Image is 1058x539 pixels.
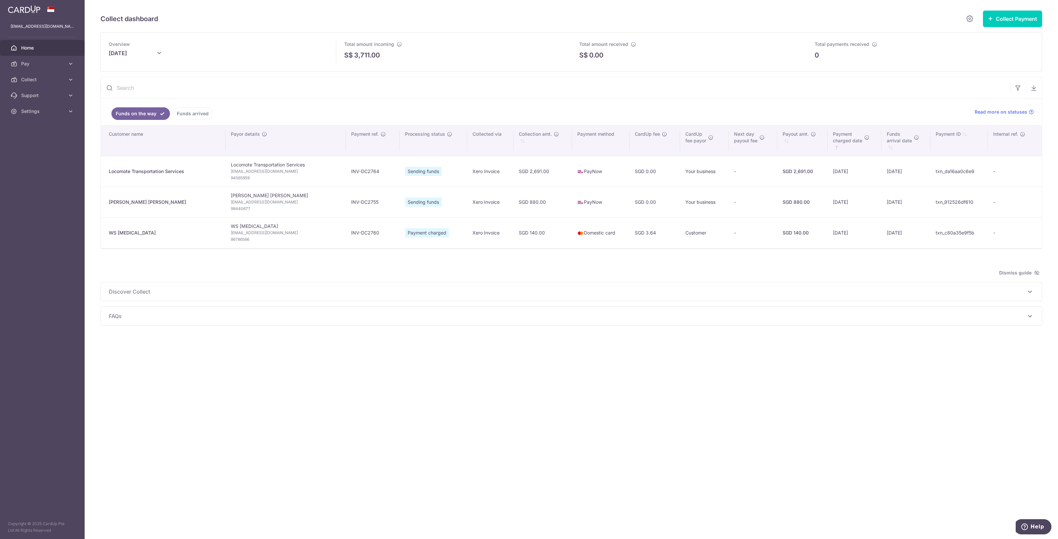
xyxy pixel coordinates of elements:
td: - [988,217,1042,248]
p: FAQs [109,312,1034,320]
span: CardUp fee payor [685,131,706,144]
div: WS [MEDICAL_DATA] [109,230,220,236]
p: Discover Collect [109,288,1034,296]
span: Total payments received [815,41,869,47]
td: SGD 2,691.00 [513,156,572,187]
img: mastercard-sm-87a3fd1e0bddd137fecb07648320f44c262e2538e7db6024463105ddbc961eb2.png [577,230,584,236]
span: Help [15,5,28,11]
span: 98440677 [231,205,341,212]
span: Discover Collect [109,288,1026,296]
th: Internal ref. [988,126,1042,156]
button: Collect Payment [983,11,1042,27]
a: Read more on statuses [975,109,1034,115]
span: Settings [21,108,65,115]
img: paynow-md-4fe65508ce96feda548756c5ee0e473c78d4820b8ea51387c6e4ad89e58a5e61.png [577,168,584,175]
span: Sending funds [405,198,442,207]
td: WS [MEDICAL_DATA] [225,217,346,248]
th: Collection amt. : activate to sort column ascending [513,126,572,156]
span: Total amount received [579,41,628,47]
div: SGD 880.00 [783,199,822,205]
input: Search [101,77,1010,98]
th: CardUpfee payor [680,126,729,156]
span: Payor details [231,131,260,137]
th: Paymentcharged date : activate to sort column ascending [828,126,881,156]
td: txn_912526df610 [930,187,988,217]
td: [DATE] [881,217,930,248]
span: Payout amt. [783,131,809,137]
div: Locomote Transportation Services [109,168,220,175]
span: Payment charged [405,228,449,237]
td: txn_c80a35e9f5b [930,217,988,248]
th: Payment method [572,126,630,156]
td: INV-DC2755 [346,187,400,217]
iframe: Opens a widget where you can find more information [1016,519,1051,536]
p: 3,711.00 [354,50,380,60]
img: CardUp [8,5,40,13]
td: Your business [680,187,729,217]
h5: Collect dashboard [101,14,158,24]
div: SGD 2,691.00 [783,168,822,175]
td: [DATE] [828,217,881,248]
a: Funds arrived [173,107,213,120]
td: PayNow [572,187,630,217]
td: - [988,187,1042,217]
span: S$ [344,50,353,60]
div: [PERSON_NAME] [PERSON_NAME] [109,199,220,205]
td: Your business [680,156,729,187]
span: Total amount incoming [344,41,394,47]
td: [DATE] [881,156,930,187]
td: Domestic card [572,217,630,248]
td: Locomote Transportation Services [225,156,346,187]
img: paynow-md-4fe65508ce96feda548756c5ee0e473c78d4820b8ea51387c6e4ad89e58a5e61.png [577,199,584,206]
th: Payor details [225,126,346,156]
td: [PERSON_NAME] [PERSON_NAME] [225,187,346,217]
td: - [988,156,1042,187]
th: Collected via [467,126,513,156]
span: 94565959 [231,175,341,181]
td: SGD 140.00 [513,217,572,248]
td: - [729,187,777,217]
span: Internal ref. [993,131,1018,137]
span: Payment charged date [833,131,862,144]
td: Xero Invoice [467,217,513,248]
a: Funds on the way [111,107,170,120]
span: Processing status [405,131,445,137]
td: - [729,217,777,248]
th: Fundsarrival date : activate to sort column ascending [881,126,930,156]
span: Pay [21,60,65,67]
th: Payout amt. : activate to sort column ascending [777,126,828,156]
th: CardUp fee [630,126,680,156]
span: Collect [21,76,65,83]
div: SGD 140.00 [783,230,822,236]
td: [DATE] [828,187,881,217]
td: Customer [680,217,729,248]
td: PayNow [572,156,630,187]
th: Customer name [101,126,225,156]
th: Payment ref. [346,126,400,156]
td: SGD 3.64 [630,217,680,248]
span: Next day payout fee [734,131,757,144]
span: S$ [579,50,588,60]
td: SGD 0.00 [630,187,680,217]
td: Xero Invoice [467,156,513,187]
span: 86786566 [231,236,341,243]
td: [DATE] [881,187,930,217]
p: 0.00 [589,50,603,60]
span: Funds arrival date [887,131,912,144]
td: txn_da16aa0c6e9 [930,156,988,187]
p: 0 [815,50,819,60]
td: INV-DC2760 [346,217,400,248]
td: Xero Invoice [467,187,513,217]
span: FAQs [109,312,1026,320]
span: Read more on statuses [975,109,1027,115]
th: Processing status [400,126,467,156]
td: INV-DC2764 [346,156,400,187]
td: SGD 880.00 [513,187,572,217]
td: - [729,156,777,187]
span: Overview [109,41,130,47]
span: Home [21,45,65,51]
span: CardUp fee [635,131,660,137]
th: Next daypayout fee [729,126,777,156]
span: [EMAIL_ADDRESS][DOMAIN_NAME] [231,199,341,205]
